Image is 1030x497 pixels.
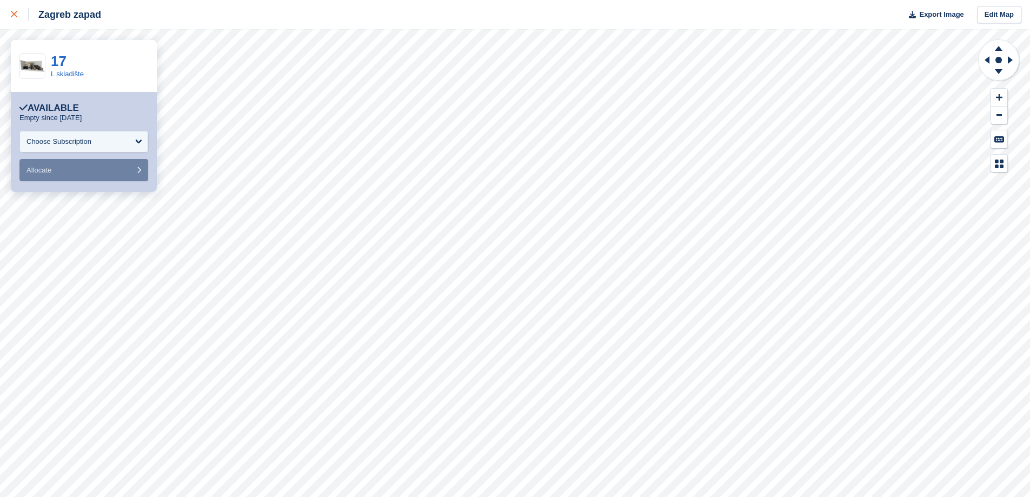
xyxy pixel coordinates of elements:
[977,6,1021,24] a: Edit Map
[26,136,91,147] div: Choose Subscription
[51,70,84,78] a: L skladište
[991,155,1007,173] button: Map Legend
[19,159,148,181] button: Allocate
[20,60,45,72] img: container-lg-1024x492.png
[991,107,1007,124] button: Zoom Out
[19,114,82,122] p: Empty since [DATE]
[19,103,79,114] div: Available
[26,166,51,174] span: Allocate
[991,130,1007,148] button: Keyboard Shortcuts
[902,6,964,24] button: Export Image
[51,53,67,69] a: 17
[919,9,963,20] span: Export Image
[29,8,101,21] div: Zagreb zapad
[991,89,1007,107] button: Zoom In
